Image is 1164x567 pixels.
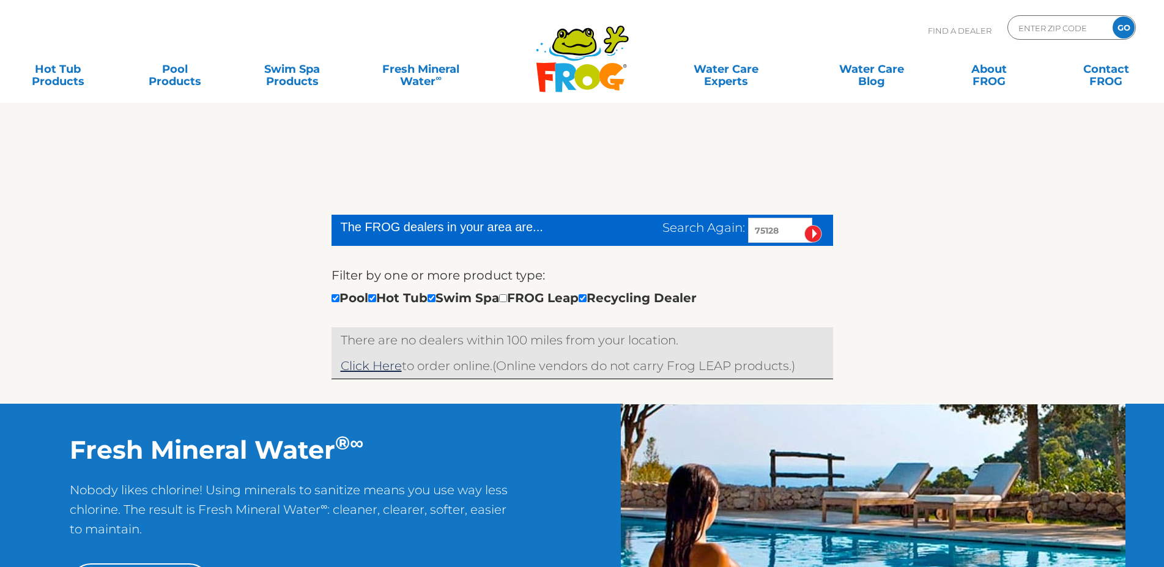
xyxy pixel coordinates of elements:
a: Water CareExperts [652,57,800,81]
a: Water CareBlog [826,57,917,81]
a: Swim SpaProducts [247,57,338,81]
p: Find A Dealer [928,15,992,46]
p: There are no dealers within 100 miles from your location. [341,330,824,350]
input: Zip Code Form [1017,19,1100,37]
sup: ∞ [321,500,327,512]
div: The FROG dealers in your area are... [341,218,587,236]
input: Submit [804,225,822,243]
a: AboutFROG [943,57,1034,81]
label: Filter by one or more product type: [332,265,545,285]
p: (Online vendors do not carry Frog LEAP products.) [341,356,824,376]
sup: ® [335,431,350,454]
div: Pool Hot Tub Swim Spa FROG Leap Recycling Dealer [332,288,697,308]
a: ContactFROG [1061,57,1152,81]
span: Search Again: [662,220,745,235]
h2: Fresh Mineral Water [70,434,512,465]
p: Nobody likes chlorine! Using minerals to sanitize means you use way less chlorine. The result is ... [70,480,512,551]
a: Click Here [341,358,402,373]
span: to order online. [341,358,492,373]
a: PoolProducts [130,57,221,81]
sup: ∞ [350,431,363,454]
sup: ∞ [436,73,442,83]
input: GO [1113,17,1135,39]
a: Fresh MineralWater∞ [364,57,478,81]
a: Hot TubProducts [12,57,103,81]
